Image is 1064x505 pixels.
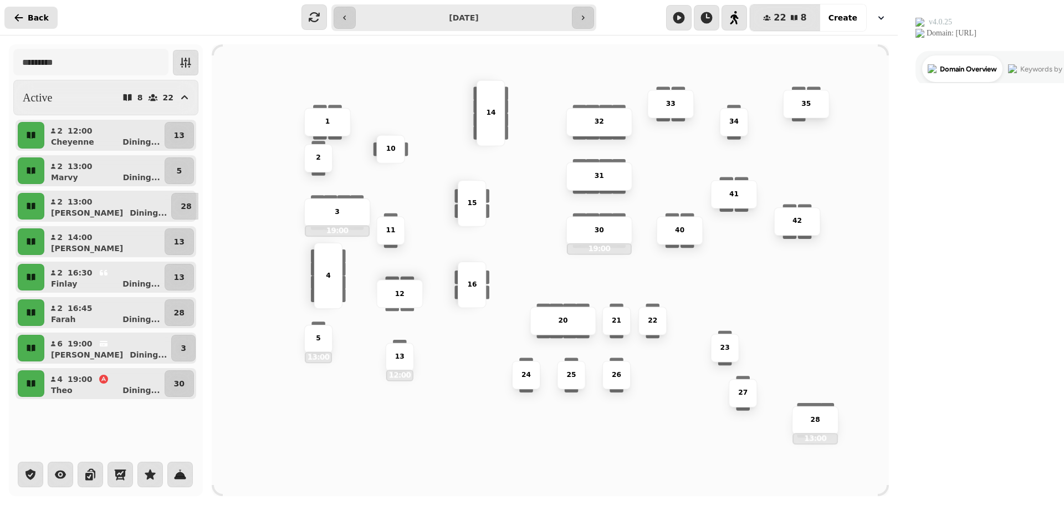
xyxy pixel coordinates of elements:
p: 35 [801,99,811,109]
img: website_grey.svg [18,29,27,38]
p: 13 [174,236,185,247]
p: 2 [57,125,63,136]
p: 4 [57,374,63,385]
p: 20 [559,315,568,325]
button: 3 [171,335,196,361]
p: 34 [729,117,739,127]
button: 228 [750,4,820,31]
p: 13:00 [306,353,331,362]
div: Domain: [URL] [29,29,79,38]
img: tab_domain_overview_orange.svg [30,64,39,73]
p: 16:45 [68,303,93,314]
button: 30 [165,370,194,397]
button: 212:00CheyenneDining... [47,122,162,149]
p: 33 [666,99,676,109]
p: Marvy [51,172,78,183]
button: 216:30FinlayDining... [47,264,162,290]
p: Dining ... [122,385,160,396]
p: 2 [57,196,63,207]
span: Create [828,14,857,22]
p: 15 [467,198,477,208]
p: 1 [325,117,330,127]
h2: Active [23,90,52,105]
p: 12:00 [68,125,93,136]
p: 13 [174,130,185,141]
p: 30 [174,378,185,389]
p: Cheyenne [51,136,94,147]
button: 13 [165,228,194,255]
span: 8 [801,13,807,22]
p: 22 [163,94,173,101]
button: 419:00TheoDining... [47,370,162,397]
span: 22 [774,13,786,22]
p: 42 [792,216,802,226]
p: 6 [57,338,63,349]
p: Dining ... [122,278,160,289]
p: 21 [612,315,621,325]
p: 31 [595,171,604,181]
button: 213:00MarvyDining... [47,157,162,184]
p: 14:00 [68,232,93,243]
p: 10 [386,144,396,154]
p: Dining ... [130,207,167,218]
p: 12 [395,288,405,298]
p: Dining ... [122,314,160,325]
p: Theo [51,385,73,396]
p: Finlay [51,278,77,289]
button: 216:45FarahDining... [47,299,162,326]
p: Dining ... [130,349,167,360]
div: Domain Overview [42,65,99,73]
p: 16:30 [68,267,93,278]
p: 28 [174,307,185,318]
div: Keywords by Traffic [122,65,187,73]
p: 3 [181,343,186,354]
button: 214:00[PERSON_NAME] [47,228,162,255]
p: 23 [720,343,730,353]
button: 13 [165,264,194,290]
button: Create [820,4,866,31]
p: 2 [316,153,321,163]
p: Dining ... [123,172,160,183]
button: Back [4,7,58,29]
button: 619:00[PERSON_NAME]Dining... [47,335,169,361]
p: 19:00 [567,244,631,253]
p: 41 [729,189,739,199]
p: 5 [177,165,182,176]
p: 28 [811,415,820,425]
button: Active822 [13,80,198,115]
button: 28 [165,299,194,326]
button: 213:00[PERSON_NAME]Dining... [47,193,169,220]
span: Back [28,14,49,22]
p: [PERSON_NAME] [51,243,123,254]
p: 19:00 [306,226,369,236]
p: 14 [486,108,495,118]
p: 32 [595,117,604,127]
p: 2 [57,232,63,243]
p: 28 [181,201,191,212]
p: 2 [57,303,63,314]
p: 5 [316,334,321,344]
p: 19:00 [68,374,93,385]
p: 12:00 [387,370,412,380]
p: Dining ... [122,136,160,147]
p: 3 [335,207,340,217]
p: 2 [57,161,63,172]
p: 13:00 [794,434,837,443]
p: 13 [395,352,405,362]
p: 13:00 [68,196,93,207]
p: 19:00 [68,338,93,349]
p: 4 [326,271,331,280]
p: [PERSON_NAME] [51,207,123,218]
p: 11 [386,225,396,235]
p: 22 [648,315,657,325]
p: 25 [567,370,576,380]
p: 13 [174,272,185,283]
p: 40 [675,225,684,235]
button: 13 [165,122,194,149]
p: 2 [57,267,63,278]
button: 5 [165,157,194,184]
img: tab_keywords_by_traffic_grey.svg [110,64,119,73]
p: 8 [137,94,143,101]
img: logo_orange.svg [18,18,27,27]
p: [PERSON_NAME] [51,349,123,360]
